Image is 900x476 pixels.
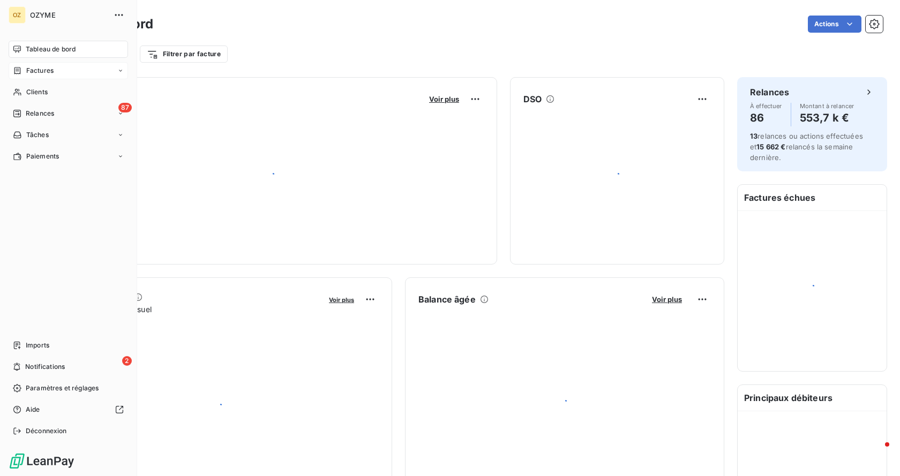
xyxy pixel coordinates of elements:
[9,452,75,470] img: Logo LeanPay
[418,293,476,306] h6: Balance âgée
[756,142,785,151] span: 15 662 €
[26,130,49,140] span: Tâches
[523,93,542,105] h6: DSO
[26,44,76,54] span: Tableau de bord
[26,426,67,436] span: Déconnexion
[26,152,59,161] span: Paiements
[61,304,321,315] span: Chiffre d'affaires mensuel
[750,103,782,109] span: À effectuer
[326,294,357,304] button: Voir plus
[26,341,49,350] span: Imports
[329,296,354,304] span: Voir plus
[9,6,26,24] div: OZ
[26,383,99,393] span: Paramètres et réglages
[26,87,48,97] span: Clients
[750,86,789,99] h6: Relances
[750,109,782,126] h4: 86
[26,66,54,75] span: Factures
[30,11,107,19] span: OZYME
[122,356,132,366] span: 2
[750,132,863,162] span: relances ou actions effectuées et relancés la semaine dernière.
[26,109,54,118] span: Relances
[864,440,889,465] iframe: Intercom live chat
[750,132,757,140] span: 13
[26,405,40,414] span: Aide
[649,294,685,304] button: Voir plus
[429,95,459,103] span: Voir plus
[118,103,132,112] span: 87
[808,16,861,33] button: Actions
[800,109,854,126] h4: 553,7 k €
[652,295,682,304] span: Voir plus
[9,401,128,418] a: Aide
[426,94,462,104] button: Voir plus
[140,46,228,63] button: Filtrer par facture
[800,103,854,109] span: Montant à relancer
[738,185,887,210] h6: Factures échues
[738,385,887,411] h6: Principaux débiteurs
[25,362,65,372] span: Notifications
